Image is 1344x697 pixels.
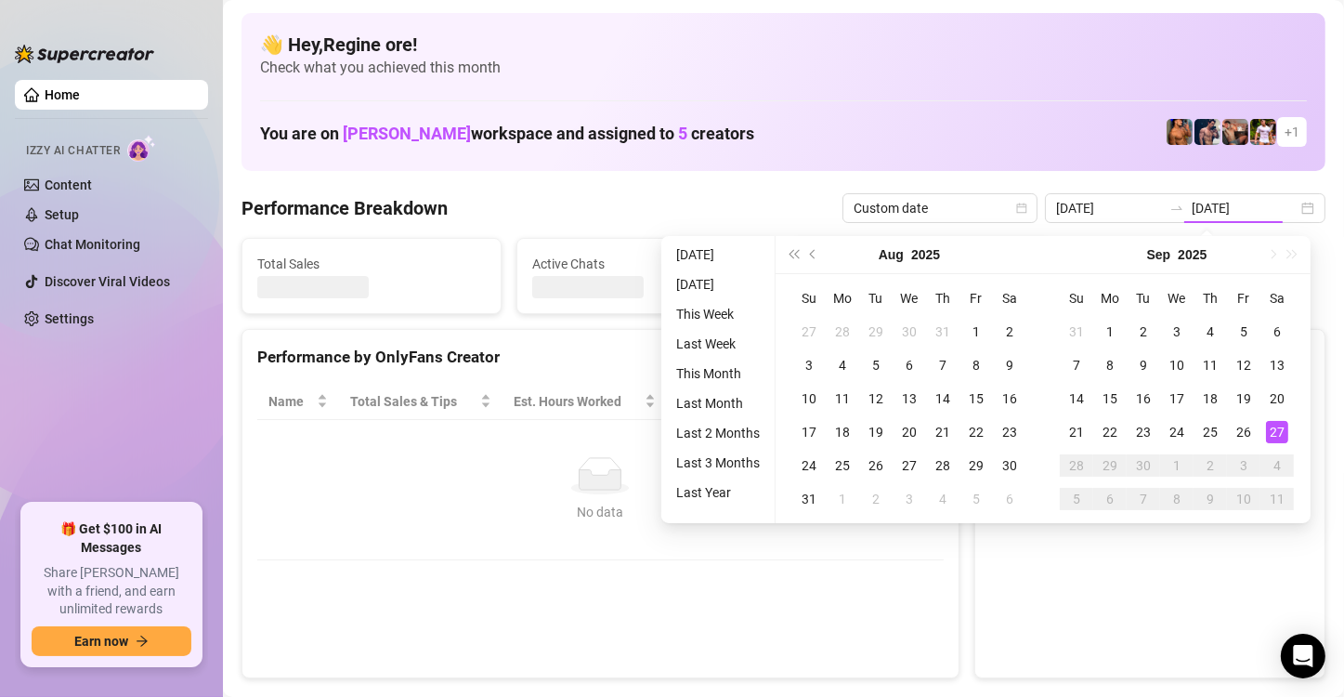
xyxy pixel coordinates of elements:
span: 5 [678,124,687,143]
a: Content [45,178,92,192]
span: Messages Sent [807,254,1036,274]
a: Settings [45,311,94,326]
div: No data [276,502,925,522]
img: Osvaldo [1222,119,1248,145]
h1: You are on workspace and assigned to creators [260,124,754,144]
span: swap-right [1169,201,1184,216]
a: Chat Monitoring [45,237,140,252]
th: Chat Conversion [790,384,943,420]
button: Earn nowarrow-right [32,626,191,656]
input: Start date [1056,198,1162,218]
span: Name [268,391,313,412]
span: Earn now [74,634,128,649]
span: Chat Conversion [802,391,917,412]
th: Total Sales & Tips [339,384,502,420]
span: Active Chats [532,254,761,274]
div: Open Intercom Messenger [1281,634,1325,678]
h4: Performance Breakdown [241,195,448,221]
img: Hector [1250,119,1276,145]
span: Izzy AI Chatter [26,142,120,160]
a: Discover Viral Videos [45,274,170,289]
th: Sales / Hour [667,384,791,420]
span: Total Sales & Tips [350,391,476,412]
span: Share [PERSON_NAME] with a friend, and earn unlimited rewards [32,564,191,619]
div: Performance by OnlyFans Creator [257,345,944,370]
span: calendar [1016,203,1027,214]
div: Est. Hours Worked [514,391,641,412]
img: Axel [1194,119,1220,145]
span: Check what you achieved this month [260,58,1307,78]
span: 🎁 Get $100 in AI Messages [32,520,191,557]
img: JG [1167,119,1193,145]
span: Total Sales [257,254,486,274]
span: Custom date [854,194,1026,222]
span: Sales / Hour [678,391,765,412]
span: to [1169,201,1184,216]
span: arrow-right [136,635,149,648]
img: AI Chatter [127,135,156,162]
span: [PERSON_NAME] [343,124,471,143]
a: Home [45,87,80,102]
img: logo-BBDzfeDw.svg [15,45,154,63]
span: + 1 [1285,122,1299,142]
div: Sales by OnlyFans Creator [990,345,1310,370]
h4: 👋 Hey, Regine ore ! [260,32,1307,58]
input: End date [1192,198,1298,218]
th: Name [257,384,339,420]
a: Setup [45,207,79,222]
